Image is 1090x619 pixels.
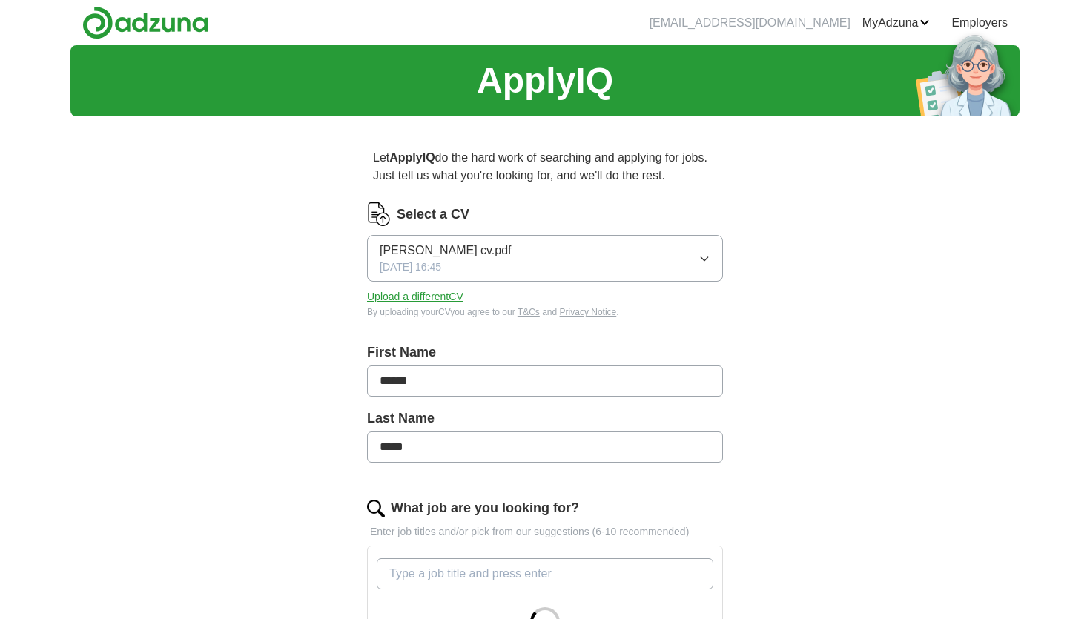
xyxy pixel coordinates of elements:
a: Employers [951,14,1008,32]
label: What job are you looking for? [391,498,579,518]
label: Select a CV [397,205,469,225]
li: [EMAIL_ADDRESS][DOMAIN_NAME] [650,14,850,32]
a: Privacy Notice [560,307,617,317]
img: search.png [367,500,385,517]
h1: ApplyIQ [477,54,613,107]
button: Upload a differentCV [367,289,463,305]
span: [PERSON_NAME] cv.pdf [380,242,512,259]
a: T&Cs [518,307,540,317]
p: Let do the hard work of searching and applying for jobs. Just tell us what you're looking for, an... [367,143,723,191]
p: Enter job titles and/or pick from our suggestions (6-10 recommended) [367,524,723,540]
div: By uploading your CV you agree to our and . [367,305,723,319]
label: First Name [367,342,723,363]
img: Adzuna logo [82,6,208,39]
img: CV Icon [367,202,391,226]
strong: ApplyIQ [389,151,435,164]
label: Last Name [367,408,723,428]
input: Type a job title and press enter [377,558,713,589]
button: [PERSON_NAME] cv.pdf[DATE] 16:45 [367,235,723,282]
a: MyAdzuna [862,14,931,32]
span: [DATE] 16:45 [380,259,441,275]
